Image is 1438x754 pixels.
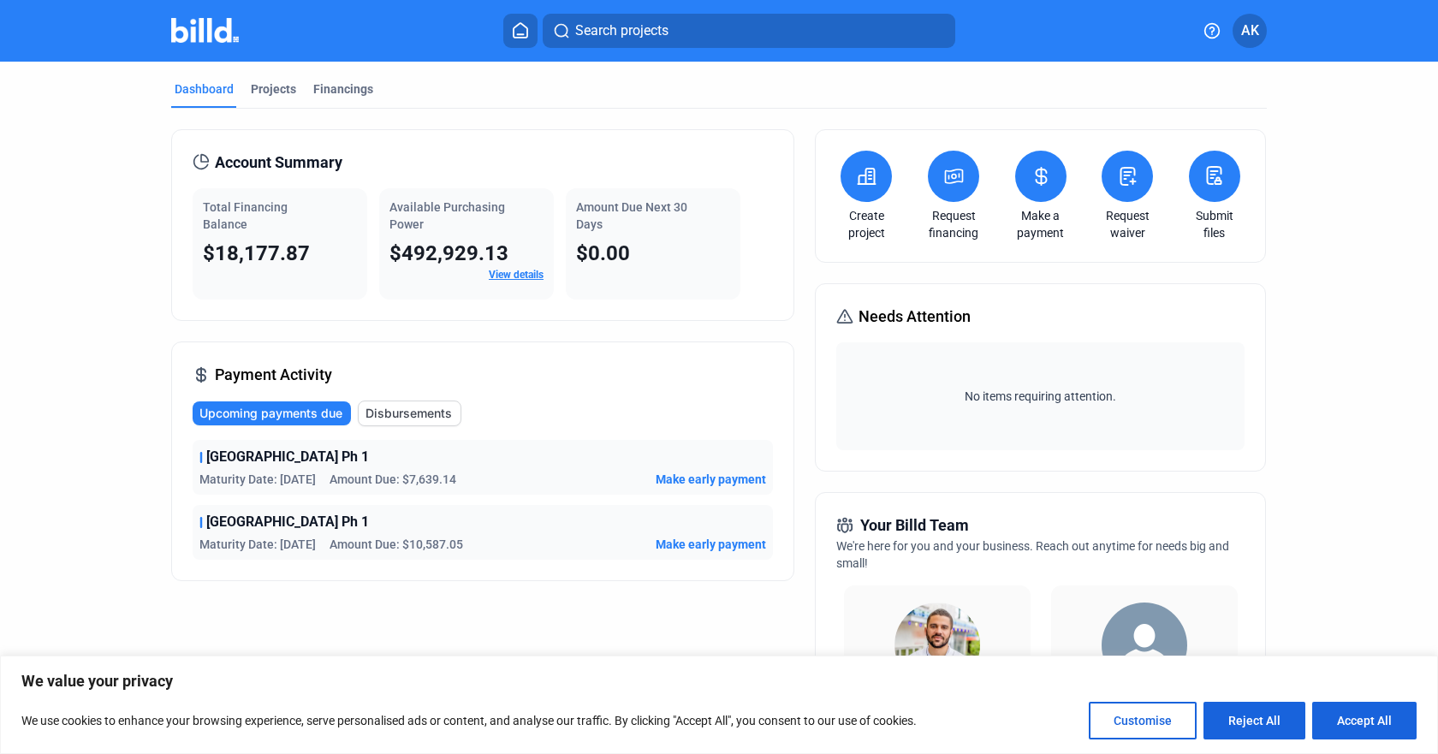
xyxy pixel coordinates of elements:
[21,710,917,731] p: We use cookies to enhance your browsing experience, serve personalised ads or content, and analys...
[21,671,1417,692] p: We value your privacy
[1312,702,1417,739] button: Accept All
[330,536,463,553] span: Amount Due: $10,587.05
[171,18,239,43] img: Billd Company Logo
[215,363,332,387] span: Payment Activity
[313,80,373,98] div: Financings
[1011,207,1071,241] a: Make a payment
[1097,207,1157,241] a: Request waiver
[1233,14,1267,48] button: AK
[656,471,766,488] button: Make early payment
[1203,702,1305,739] button: Reject All
[199,536,316,553] span: Maturity Date: [DATE]
[358,401,461,426] button: Disbursements
[203,200,288,231] span: Total Financing Balance
[836,539,1229,570] span: We're here for you and your business. Reach out anytime for needs big and small!
[1089,702,1197,739] button: Customise
[576,241,630,265] span: $0.00
[203,241,310,265] span: $18,177.87
[206,447,369,467] span: [GEOGRAPHIC_DATA] Ph 1
[894,603,980,688] img: Relationship Manager
[575,21,668,41] span: Search projects
[489,269,544,281] a: View details
[199,471,316,488] span: Maturity Date: [DATE]
[860,514,969,537] span: Your Billd Team
[576,200,687,231] span: Amount Due Next 30 Days
[924,207,983,241] a: Request financing
[206,512,369,532] span: [GEOGRAPHIC_DATA] Ph 1
[656,536,766,553] button: Make early payment
[175,80,234,98] div: Dashboard
[215,151,342,175] span: Account Summary
[193,401,351,425] button: Upcoming payments due
[843,388,1237,405] span: No items requiring attention.
[1241,21,1259,41] span: AK
[365,405,452,422] span: Disbursements
[389,241,508,265] span: $492,929.13
[859,305,971,329] span: Needs Attention
[251,80,296,98] div: Projects
[199,405,342,422] span: Upcoming payments due
[836,207,896,241] a: Create project
[330,471,456,488] span: Amount Due: $7,639.14
[543,14,955,48] button: Search projects
[1102,603,1187,688] img: Territory Manager
[1185,207,1245,241] a: Submit files
[389,200,505,231] span: Available Purchasing Power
